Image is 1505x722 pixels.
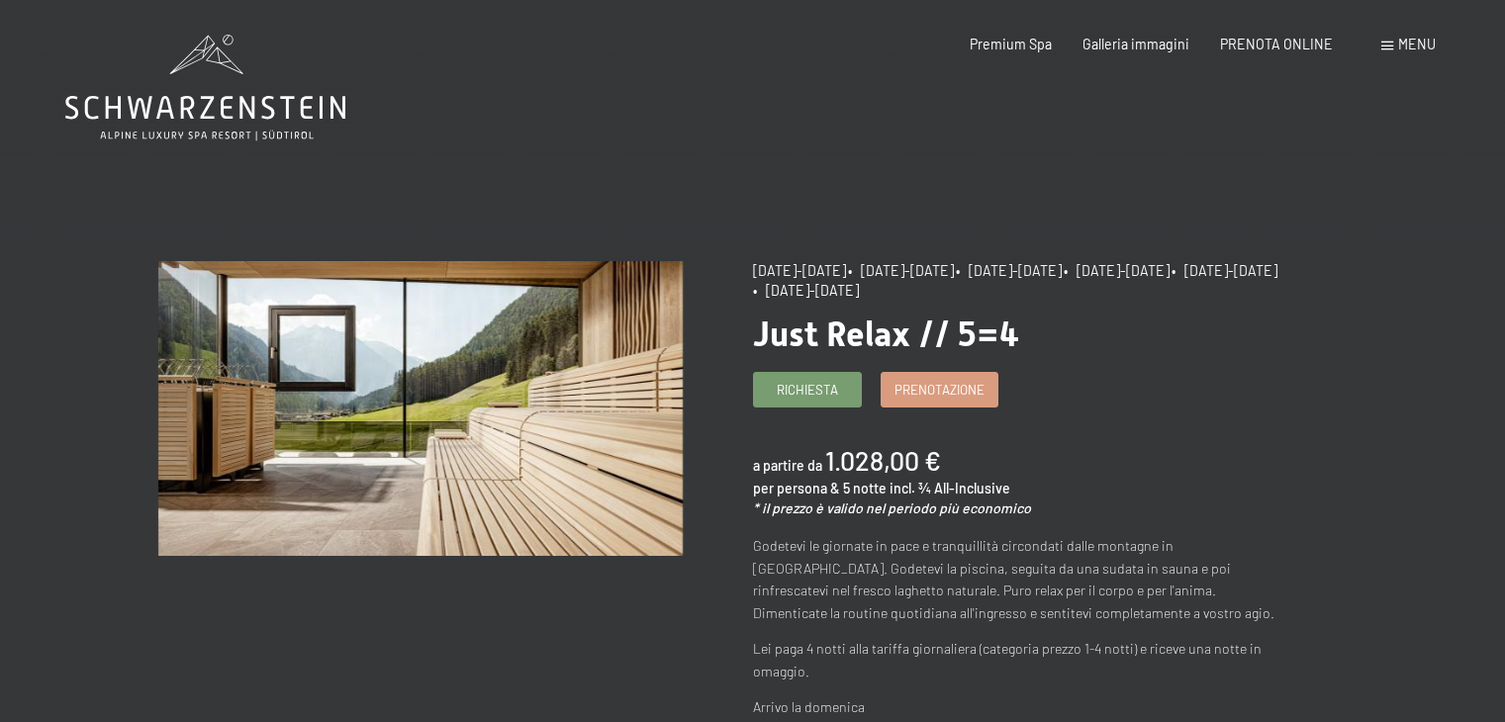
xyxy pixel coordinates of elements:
p: Lei paga 4 notti alla tariffa giornaliera (categoria prezzo 1-4 notti) e riceve una notte in omag... [753,638,1277,682]
span: incl. ¾ All-Inclusive [890,480,1010,496]
img: Just Relax // 5=4 [158,261,683,556]
a: PRENOTA ONLINE [1220,36,1333,52]
span: Richiesta [777,381,838,399]
span: • [DATE]-[DATE] [1064,262,1170,279]
span: Just Relax // 5=4 [753,314,1019,354]
em: * il prezzo è valido nel periodo più economico [753,499,1031,516]
span: • [DATE]-[DATE] [753,282,859,299]
span: a partire da [753,457,822,474]
a: Premium Spa [970,36,1052,52]
span: Menu [1398,36,1436,52]
span: Prenotazione [894,381,985,399]
span: • [DATE]-[DATE] [848,262,954,279]
span: 5 notte [843,480,887,496]
b: 1.028,00 € [825,444,941,476]
span: [DATE]-[DATE] [753,262,846,279]
a: Prenotazione [882,373,997,406]
a: Richiesta [754,373,861,406]
span: • [DATE]-[DATE] [1172,262,1277,279]
p: Godetevi le giornate in pace e tranquillità circondati dalle montagne in [GEOGRAPHIC_DATA]. Godet... [753,535,1277,624]
span: per persona & [753,480,840,496]
p: Arrivo la domenica [753,696,1277,719]
span: • [DATE]-[DATE] [956,262,1062,279]
a: Galleria immagini [1082,36,1189,52]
